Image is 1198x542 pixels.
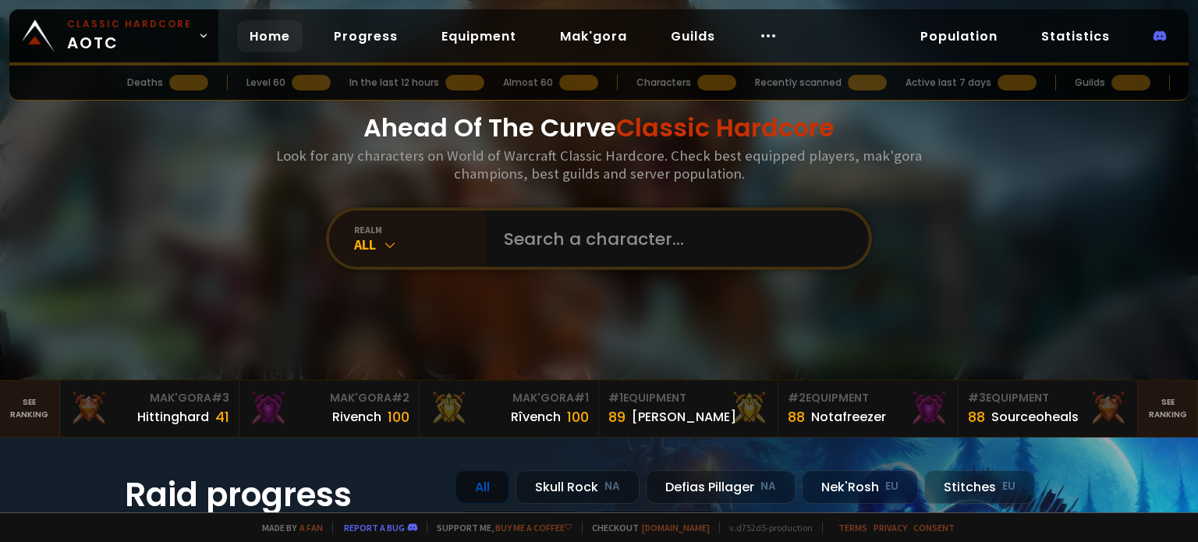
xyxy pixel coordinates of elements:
[567,406,589,427] div: 100
[913,522,955,533] a: Consent
[636,76,691,90] div: Characters
[299,522,323,533] a: a fan
[211,390,229,406] span: # 3
[67,17,192,31] small: Classic Hardcore
[755,76,842,90] div: Recently scanned
[788,406,805,427] div: 88
[574,390,589,406] span: # 1
[991,407,1079,427] div: Sourceoheals
[1075,76,1105,90] div: Guilds
[429,390,589,406] div: Mak'Gora
[658,20,728,52] a: Guilds
[392,390,409,406] span: # 2
[516,470,640,504] div: Skull Rock
[495,522,572,533] a: Buy me a coffee
[811,407,886,427] div: Notafreezer
[599,381,778,437] a: #1Equipment89[PERSON_NAME]
[127,76,163,90] div: Deaths
[511,407,561,427] div: Rîvench
[802,470,918,504] div: Nek'Rosh
[582,522,710,533] span: Checkout
[1138,381,1198,437] a: Seeranking
[270,147,928,182] h3: Look for any characters on World of Warcraft Classic Hardcore. Check best equipped players, mak'g...
[494,211,850,267] input: Search a character...
[137,407,209,427] div: Hittinghard
[908,20,1010,52] a: Population
[608,390,623,406] span: # 1
[388,406,409,427] div: 100
[455,470,509,504] div: All
[874,522,907,533] a: Privacy
[788,390,948,406] div: Equipment
[246,76,285,90] div: Level 60
[125,470,437,519] h1: Raid progress
[719,522,813,533] span: v. d752d5 - production
[503,76,553,90] div: Almost 60
[67,17,192,55] span: AOTC
[616,110,835,145] span: Classic Hardcore
[321,20,410,52] a: Progress
[427,522,572,533] span: Support me,
[604,479,620,494] small: NA
[363,109,835,147] h1: Ahead Of The Curve
[885,479,898,494] small: EU
[968,390,1128,406] div: Equipment
[332,407,381,427] div: Rivench
[249,390,409,406] div: Mak'Gora
[349,76,439,90] div: In the last 12 hours
[69,390,229,406] div: Mak'Gora
[354,224,485,236] div: realm
[838,522,867,533] a: Terms
[632,407,736,427] div: [PERSON_NAME]
[778,381,958,437] a: #2Equipment88Notafreezer
[968,406,985,427] div: 88
[642,522,710,533] a: [DOMAIN_NAME]
[1002,479,1015,494] small: EU
[608,390,768,406] div: Equipment
[646,470,796,504] div: Defias Pillager
[420,381,599,437] a: Mak'Gora#1Rîvench100
[968,390,986,406] span: # 3
[239,381,419,437] a: Mak'Gora#2Rivench100
[788,390,806,406] span: # 2
[924,470,1035,504] div: Stitches
[959,381,1138,437] a: #3Equipment88Sourceoheals
[9,9,218,62] a: Classic HardcoreAOTC
[1029,20,1122,52] a: Statistics
[608,406,626,427] div: 89
[760,479,776,494] small: NA
[429,20,529,52] a: Equipment
[906,76,991,90] div: Active last 7 days
[253,522,323,533] span: Made by
[215,406,229,427] div: 41
[548,20,640,52] a: Mak'gora
[344,522,405,533] a: Report a bug
[60,381,239,437] a: Mak'Gora#3Hittinghard41
[237,20,303,52] a: Home
[354,236,485,253] div: All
